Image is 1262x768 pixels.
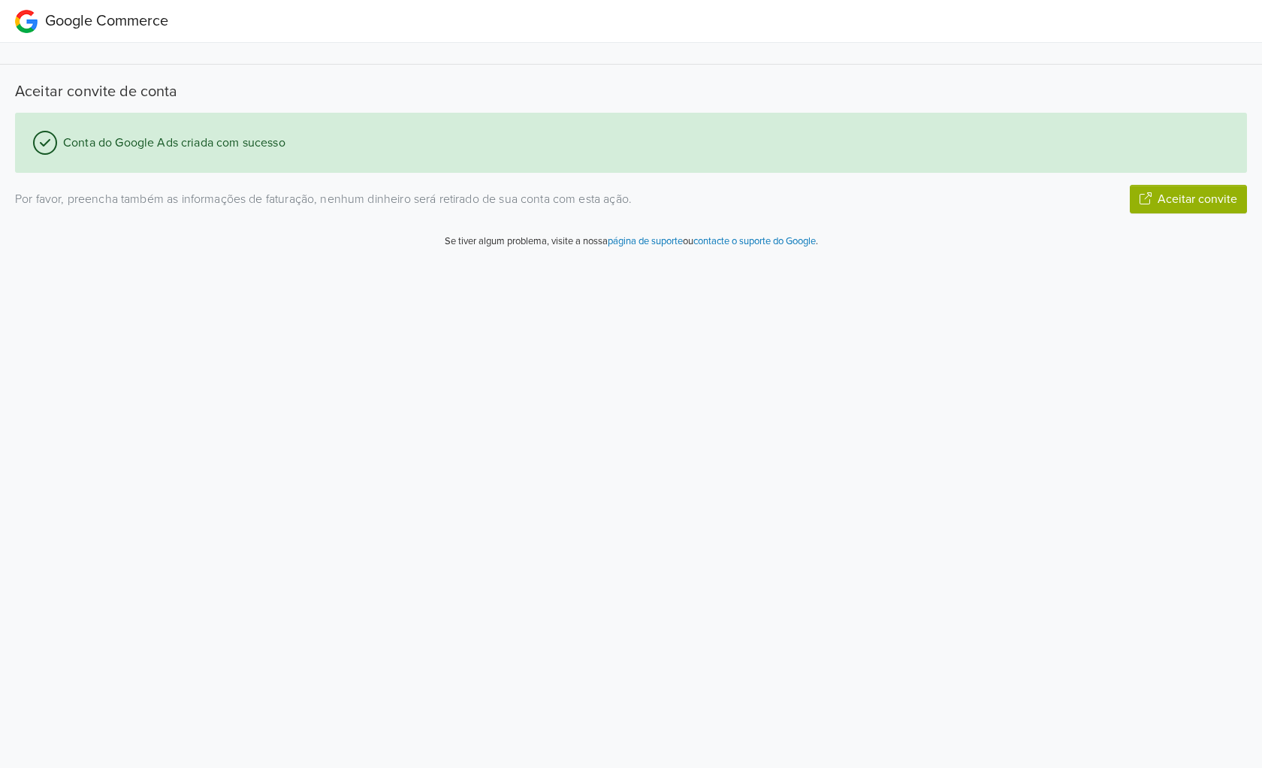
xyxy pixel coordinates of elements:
p: Por favor, preencha também as informações de faturação, nenhum dinheiro será retirado de sua cont... [15,190,934,208]
h5: Aceitar convite de conta [15,83,1247,101]
span: Google Commerce [45,12,168,30]
p: Se tiver algum problema, visite a nossa ou . [445,234,818,249]
button: Aceitar convite [1130,185,1247,213]
a: contacte o suporte do Google [693,235,816,247]
a: página de suporte [608,235,683,247]
span: Conta do Google Ads criada com sucesso [57,134,285,152]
